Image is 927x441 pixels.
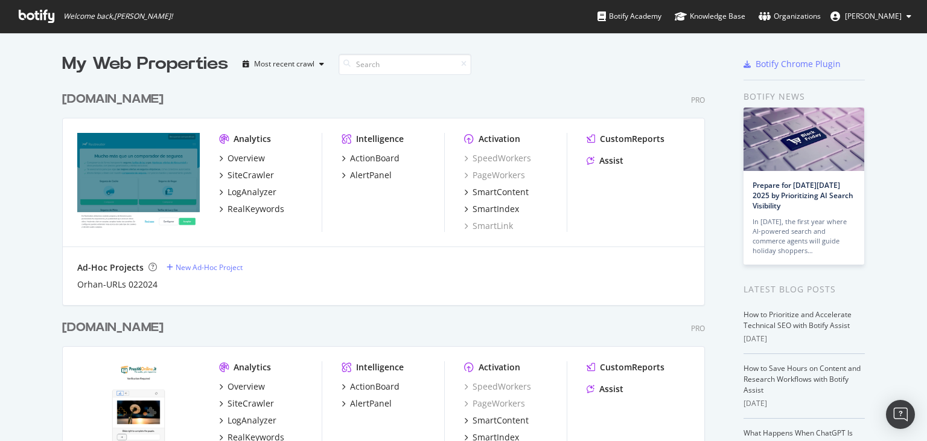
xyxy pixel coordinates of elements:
[479,133,520,145] div: Activation
[77,278,158,291] a: Orhan-URLs 022024
[753,180,853,211] a: Prepare for [DATE][DATE] 2025 by Prioritizing AI Search Visibility
[219,398,274,410] a: SiteCrawler
[473,203,519,215] div: SmartIndex
[691,323,705,333] div: Pro
[845,11,902,21] span: Marta Plaza
[219,152,265,164] a: Overview
[350,169,392,181] div: AlertPanel
[759,10,821,22] div: Organizations
[473,186,529,198] div: SmartContent
[356,133,404,145] div: Intelligence
[219,186,276,198] a: LogAnalyzer
[744,58,841,70] a: Botify Chrome Plugin
[342,169,392,181] a: AlertPanel
[599,383,623,395] div: Assist
[350,381,400,393] div: ActionBoard
[464,203,519,215] a: SmartIndex
[744,363,861,395] a: How to Save Hours on Content and Research Workflows with Botify Assist
[587,155,623,167] a: Assist
[77,262,144,274] div: Ad-Hoc Projects
[479,361,520,373] div: Activation
[464,381,531,393] a: SpeedWorkers
[238,54,329,74] button: Most recent crawl
[228,152,265,164] div: Overview
[587,361,664,373] a: CustomReports
[886,400,915,429] div: Open Intercom Messenger
[219,203,284,215] a: RealKeywords
[350,398,392,410] div: AlertPanel
[234,133,271,145] div: Analytics
[744,333,865,344] div: [DATE]
[228,169,274,181] div: SiteCrawler
[464,220,513,232] a: SmartLink
[356,361,404,373] div: Intelligence
[600,361,664,373] div: CustomReports
[821,7,921,26] button: [PERSON_NAME]
[228,414,276,427] div: LogAnalyzer
[339,54,471,75] input: Search
[464,169,525,181] a: PageWorkers
[599,155,623,167] div: Assist
[167,262,243,272] a: New Ad-Hoc Project
[254,60,314,68] div: Most recent crawl
[587,383,623,395] a: Assist
[228,381,265,393] div: Overview
[600,133,664,145] div: CustomReports
[691,95,705,105] div: Pro
[753,217,855,256] div: In [DATE], the first year where AI-powered search and commerce agents will guide holiday shoppers…
[62,52,228,76] div: My Web Properties
[675,10,745,22] div: Knowledge Base
[62,319,164,336] div: [DOMAIN_NAME]
[228,186,276,198] div: LogAnalyzer
[342,398,392,410] a: AlertPanel
[342,152,400,164] a: ActionBoard
[219,414,276,427] a: LogAnalyzer
[62,319,168,336] a: [DOMAIN_NAME]
[756,58,841,70] div: Botify Chrome Plugin
[62,91,168,108] a: [DOMAIN_NAME]
[464,398,525,410] a: PageWorkers
[744,398,865,409] div: [DATE]
[744,90,865,103] div: Botify news
[77,133,200,231] img: rastreator.com
[587,133,664,145] a: CustomReports
[342,381,400,393] a: ActionBoard
[234,361,271,373] div: Analytics
[228,398,274,410] div: SiteCrawler
[464,152,531,164] a: SpeedWorkers
[597,10,661,22] div: Botify Academy
[219,381,265,393] a: Overview
[219,169,274,181] a: SiteCrawler
[464,414,529,427] a: SmartContent
[473,414,529,427] div: SmartContent
[63,11,173,21] span: Welcome back, [PERSON_NAME] !
[228,203,284,215] div: RealKeywords
[350,152,400,164] div: ActionBoard
[744,108,864,171] img: Prepare for Black Friday 2025 by Prioritizing AI Search Visibility
[744,283,865,296] div: Latest Blog Posts
[176,262,243,272] div: New Ad-Hoc Project
[744,309,852,330] a: How to Prioritize and Accelerate Technical SEO with Botify Assist
[464,186,529,198] a: SmartContent
[62,91,164,108] div: [DOMAIN_NAME]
